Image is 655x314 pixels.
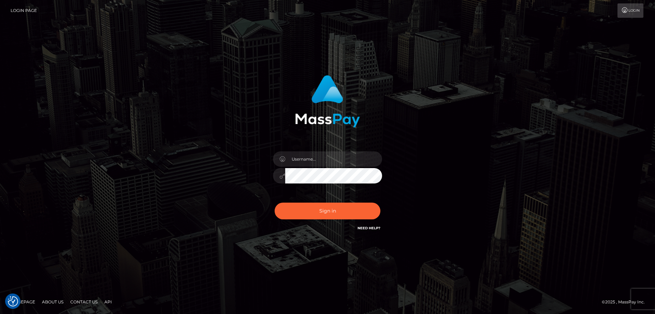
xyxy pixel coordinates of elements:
[617,3,643,18] a: Login
[8,296,18,306] button: Consent Preferences
[275,203,380,219] button: Sign in
[11,3,37,18] a: Login Page
[358,226,380,230] a: Need Help?
[602,298,650,306] div: © 2025 , MassPay Inc.
[8,297,38,307] a: Homepage
[295,75,360,127] img: MassPay Login
[39,297,66,307] a: About Us
[68,297,100,307] a: Contact Us
[285,151,382,167] input: Username...
[102,297,115,307] a: API
[8,296,18,306] img: Revisit consent button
